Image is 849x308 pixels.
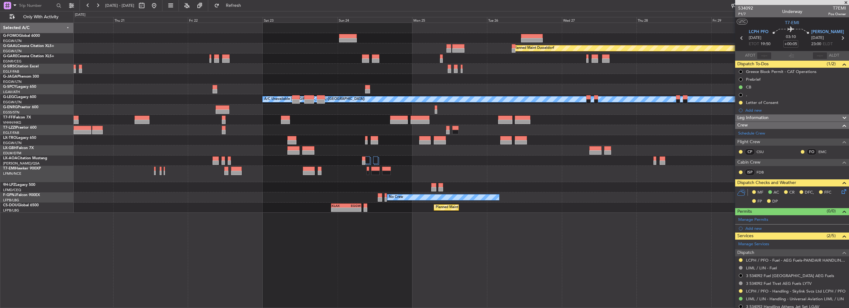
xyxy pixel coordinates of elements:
[828,11,846,17] span: Pos Owner
[827,208,836,214] span: (0/0)
[3,34,40,38] a: G-FOMOGlobal 6000
[737,61,769,68] span: Dispatch To-Dos
[3,136,16,140] span: LX-TRO
[811,29,844,35] span: [PERSON_NAME]
[3,136,36,140] a: LX-TROLegacy 650
[746,258,846,263] a: LCPH / PFO - Fuel - AEG Fuels-PANDAIR HANDLING SERVICES-LCPH/PFO
[3,110,19,115] a: EGSS/STN
[221,3,247,8] span: Refresh
[3,34,19,38] span: G-FOMO
[738,5,753,11] span: 534092
[3,95,16,99] span: G-LEGC
[827,233,836,239] span: (2/5)
[738,217,768,223] a: Manage Permits
[3,203,39,207] a: CS-DOUGlobal 6500
[3,146,17,150] span: LX-GBH
[746,289,846,294] a: LCPH / PFO - Handling - Skylink Svcs Ltd LCPH / PFO
[19,1,54,10] input: Trip Number
[745,148,755,155] div: CP
[711,17,786,23] div: Fri 29
[3,167,15,170] span: T7-EMI
[827,61,836,67] span: (1/2)
[807,148,817,155] div: FO
[805,190,814,196] span: DFC,
[211,1,248,11] button: Refresh
[746,77,761,82] div: Prebrief
[772,199,778,205] span: DP
[3,85,36,89] a: G-SPCYLegacy 650
[562,17,637,23] div: Wed 27
[737,122,748,129] span: Crew
[746,281,812,286] a: 3 534092 Fuel Tivat AEG Fuels LYTV
[3,65,15,68] span: G-SIRS
[636,17,711,23] div: Thu 28
[332,208,346,212] div: -
[346,208,361,212] div: -
[264,95,365,104] div: A/C Unavailable [GEOGRAPHIC_DATA] ([GEOGRAPHIC_DATA])
[3,75,39,79] a: G-JAGAPhenom 300
[737,249,754,256] span: Dispatch
[3,193,40,197] a: F-GPNJFalcon 900EX
[811,35,824,41] span: [DATE]
[828,5,846,11] span: T7EMI
[829,53,839,59] span: ALDT
[737,233,753,240] span: Services
[3,116,14,119] span: T7-FFI
[16,15,65,19] span: Only With Activity
[737,139,760,146] span: Flight Crew
[785,19,799,26] span: T7-EMI
[737,159,761,166] span: Cabin Crew
[3,120,21,125] a: VHHH/HKG
[746,92,747,97] div: .
[188,17,263,23] div: Fri 22
[745,53,755,59] span: ATOT
[745,169,755,176] div: ISP
[3,130,19,135] a: EGLF/FAB
[737,114,769,122] span: Leg Information
[738,241,769,247] a: Manage Services
[786,34,796,40] span: 03:10
[745,226,846,231] div: Add new
[389,193,403,202] div: No Crew
[3,65,39,68] a: G-SIRSCitation Excel
[3,54,17,58] span: G-GARE
[3,203,18,207] span: CS-DOU
[774,190,779,196] span: AC
[3,161,40,166] a: [PERSON_NAME]/QSA
[3,54,54,58] a: G-GARECessna Citation XLS+
[3,156,47,160] a: LX-AOACitation Mustang
[746,84,751,90] div: CB
[818,149,832,155] a: EMC
[3,95,36,99] a: G-LEGCLegacy 600
[746,265,777,271] a: LIML / LIN - Fuel
[3,156,17,160] span: LX-AOA
[263,17,338,23] div: Sat 23
[737,179,796,186] span: Dispatch Checks and Weather
[761,41,770,47] span: 19:50
[782,8,802,15] div: Underway
[3,49,22,53] a: EGGW/LTN
[3,208,19,213] a: LFPB/LBG
[789,190,795,196] span: CR
[745,108,846,113] div: Add new
[105,3,134,8] span: [DATE] - [DATE]
[737,208,752,215] span: Permits
[3,146,34,150] a: LX-GBHFalcon 7X
[3,116,31,119] a: T7-FFIFalcon 7X
[332,204,346,207] div: KLAX
[3,171,21,176] a: LFMN/NCE
[3,59,22,64] a: EGNR/CEG
[811,41,821,47] span: 23:00
[514,44,554,53] div: Planned Maint Dusseldorf
[757,199,762,205] span: FP
[756,149,770,155] a: CSU
[3,188,21,192] a: LFMD/CEQ
[3,85,16,89] span: G-SPCY
[749,29,769,35] span: LCPH PFO
[338,17,412,23] div: Sun 24
[756,169,770,175] a: FDB
[824,190,831,196] span: FFC
[746,296,844,302] a: LIML / LIN - Handling - Universal Aviation LIML / LIN
[3,39,22,43] a: EGGW/LTN
[3,183,35,187] a: 9H-LPZLegacy 500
